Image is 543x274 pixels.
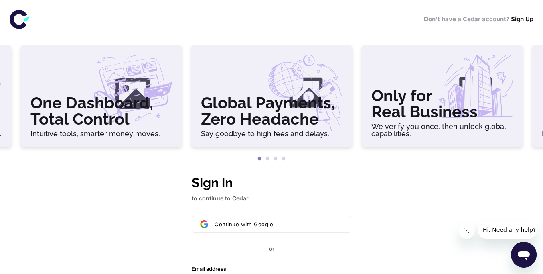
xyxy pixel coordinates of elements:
button: 2 [263,155,271,163]
span: Continue with Google [215,221,273,227]
button: 3 [271,155,280,163]
iframe: Message from company [478,221,537,239]
h1: Sign in [192,173,351,192]
h6: Say goodbye to high fees and delays. [201,130,342,137]
iframe: Button to launch messaging window [511,242,537,268]
p: to continue to Cedar [192,194,351,203]
h3: One Dashboard, Total Control [30,95,172,127]
h3: Global Payments, Zero Headache [201,95,342,127]
a: Sign Up [511,15,533,23]
label: Email address [192,266,226,273]
iframe: Close message [459,223,475,239]
h6: Intuitive tools, smarter money moves. [30,130,172,137]
img: Sign in with Google [200,220,208,228]
h6: We verify you once, then unlock global capabilities. [371,123,513,137]
h6: Don’t have a Cedar account? [424,15,533,24]
button: 4 [280,155,288,163]
p: or [269,245,274,253]
h3: Only for Real Business [371,88,513,120]
button: 1 [255,155,263,163]
button: Sign in with GoogleContinue with Google [192,216,351,233]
